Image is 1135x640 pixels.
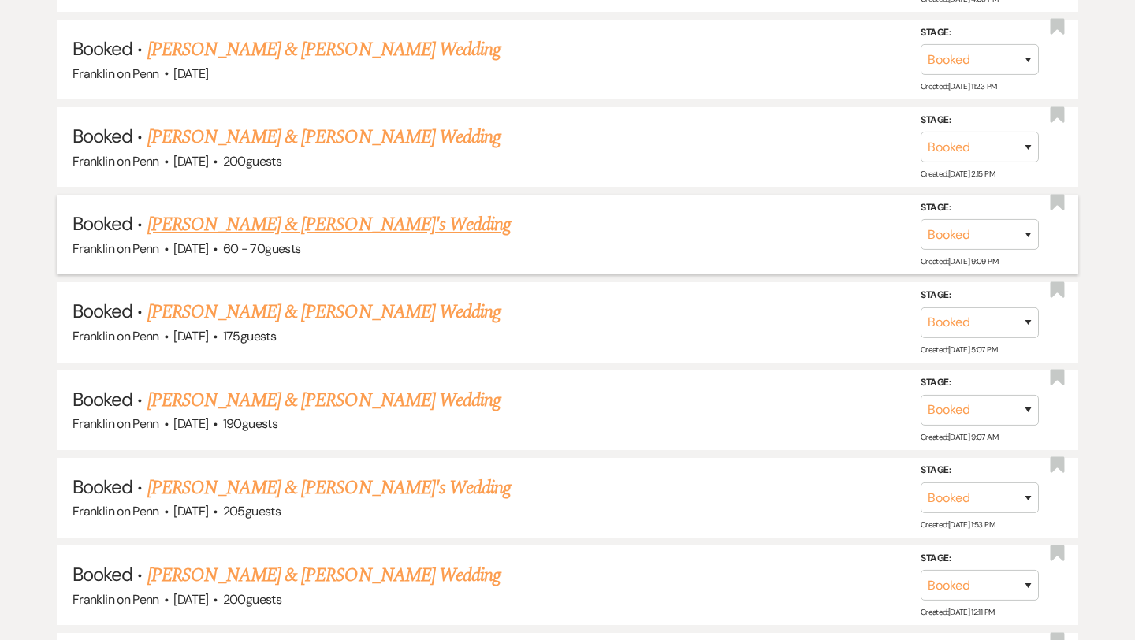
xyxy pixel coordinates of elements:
[73,153,159,169] span: Franklin on Penn
[921,287,1039,304] label: Stage:
[921,519,995,530] span: Created: [DATE] 1:53 PM
[73,328,159,344] span: Franklin on Penn
[73,211,132,236] span: Booked
[921,432,998,442] span: Created: [DATE] 9:07 AM
[223,328,276,344] span: 175 guests
[73,36,132,61] span: Booked
[173,240,208,257] span: [DATE]
[921,256,998,266] span: Created: [DATE] 9:09 PM
[223,591,281,608] span: 200 guests
[173,328,208,344] span: [DATE]
[73,562,132,586] span: Booked
[73,124,132,148] span: Booked
[73,503,159,519] span: Franklin on Penn
[147,561,501,590] a: [PERSON_NAME] & [PERSON_NAME] Wedding
[223,503,281,519] span: 205 guests
[73,387,132,411] span: Booked
[147,298,501,326] a: [PERSON_NAME] & [PERSON_NAME] Wedding
[173,65,208,82] span: [DATE]
[173,153,208,169] span: [DATE]
[921,344,997,355] span: Created: [DATE] 5:07 PM
[73,474,132,499] span: Booked
[147,35,501,64] a: [PERSON_NAME] & [PERSON_NAME] Wedding
[73,415,159,432] span: Franklin on Penn
[147,386,501,415] a: [PERSON_NAME] & [PERSON_NAME] Wedding
[73,299,132,323] span: Booked
[921,550,1039,567] label: Stage:
[223,240,301,257] span: 60 - 70 guests
[173,415,208,432] span: [DATE]
[921,169,995,179] span: Created: [DATE] 2:15 PM
[73,65,159,82] span: Franklin on Penn
[921,607,994,617] span: Created: [DATE] 12:11 PM
[921,112,1039,129] label: Stage:
[73,240,159,257] span: Franklin on Penn
[223,153,281,169] span: 200 guests
[921,374,1039,392] label: Stage:
[147,210,512,239] a: [PERSON_NAME] & [PERSON_NAME]'s Wedding
[147,123,501,151] a: [PERSON_NAME] & [PERSON_NAME] Wedding
[173,591,208,608] span: [DATE]
[921,24,1039,41] label: Stage:
[147,474,512,502] a: [PERSON_NAME] & [PERSON_NAME]'s Wedding
[223,415,277,432] span: 190 guests
[921,462,1039,479] label: Stage:
[921,199,1039,217] label: Stage:
[921,81,996,91] span: Created: [DATE] 11:23 PM
[73,591,159,608] span: Franklin on Penn
[173,503,208,519] span: [DATE]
